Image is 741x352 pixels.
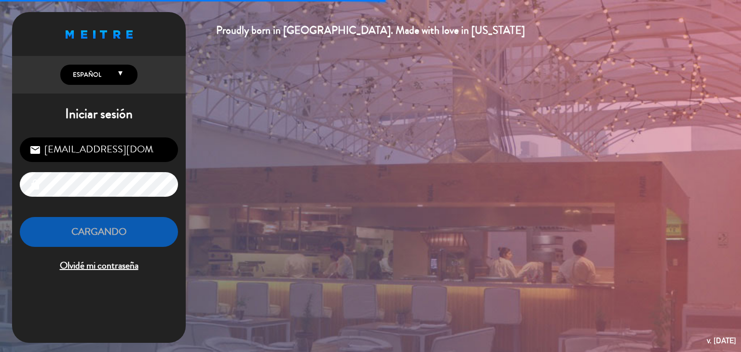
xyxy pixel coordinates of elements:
[29,144,41,156] i: email
[707,334,736,347] div: v. [DATE]
[70,70,101,80] span: Español
[29,179,41,190] i: lock
[12,106,186,122] h1: Iniciar sesión
[20,258,178,274] span: Olvidé mi contraseña
[20,137,178,162] input: Correo Electrónico
[20,217,178,247] button: Cargando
